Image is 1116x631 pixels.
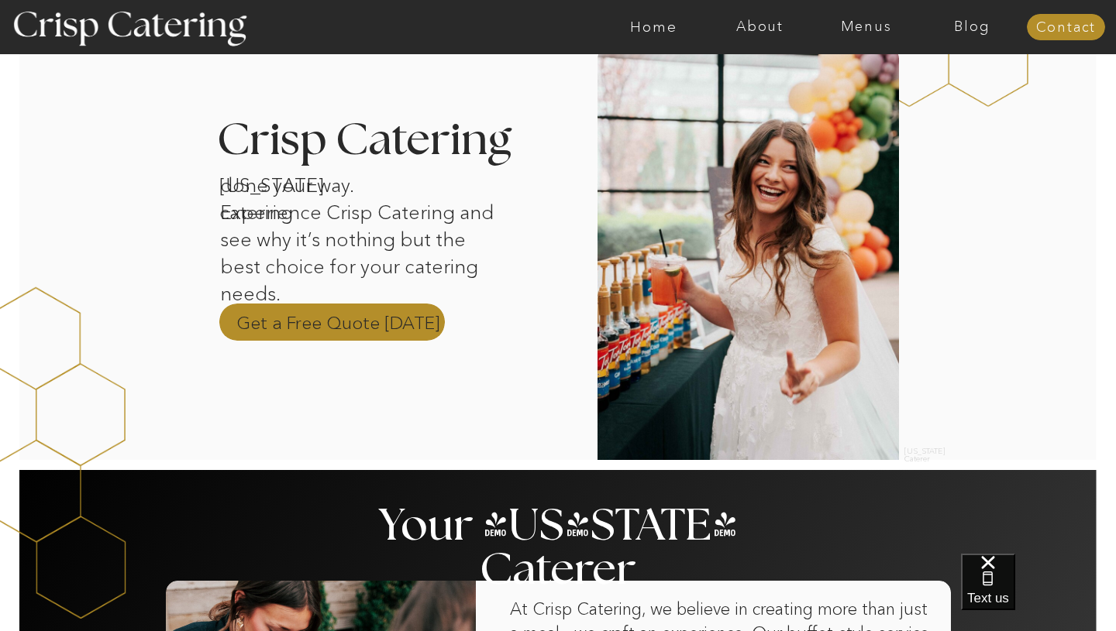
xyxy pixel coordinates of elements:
[236,310,440,334] a: Get a Free Quote [DATE]
[813,19,919,35] a: Menus
[601,19,707,35] a: Home
[220,172,503,270] p: done your way. Experience Crisp Catering and see why it’s nothing but the best choice for your ca...
[919,19,1025,35] a: Blog
[707,19,813,35] a: About
[1027,20,1105,36] a: Contact
[375,504,741,534] h2: Your [US_STATE] Caterer
[217,118,551,164] h3: Crisp Catering
[904,448,952,456] h2: [US_STATE] Caterer
[961,554,1116,631] iframe: podium webchat widget bubble
[219,172,381,192] h1: [US_STATE] catering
